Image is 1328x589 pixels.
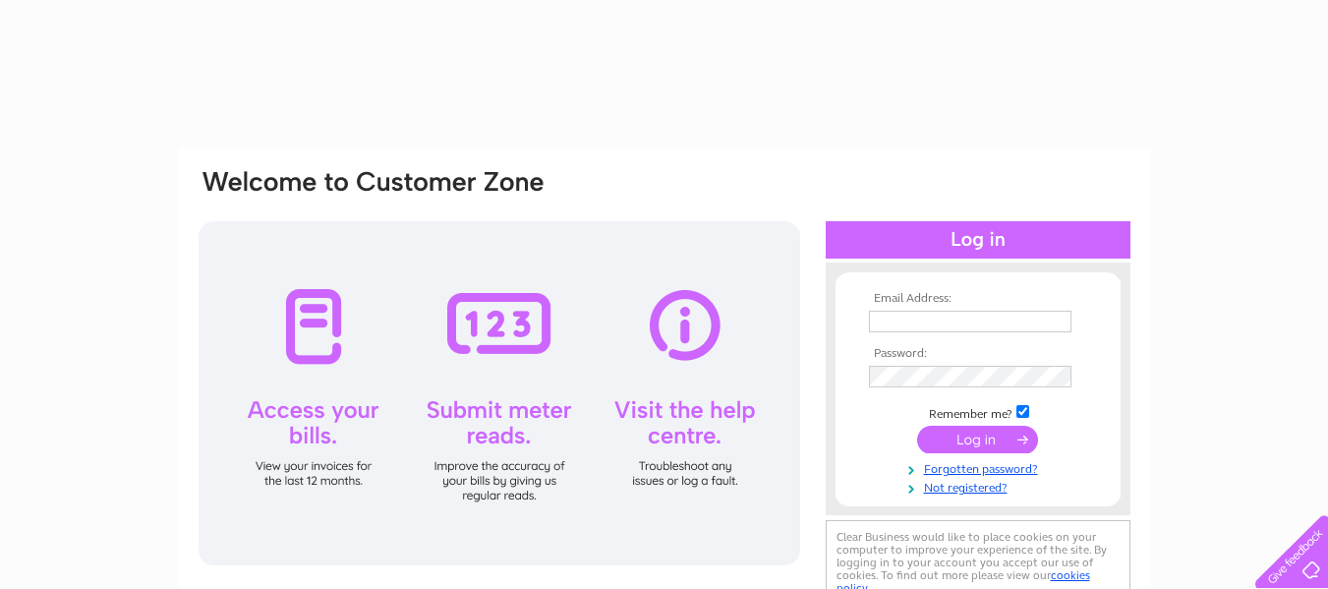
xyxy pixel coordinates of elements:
[864,402,1092,422] td: Remember me?
[864,292,1092,306] th: Email Address:
[869,458,1092,477] a: Forgotten password?
[917,426,1038,453] input: Submit
[869,477,1092,496] a: Not registered?
[864,347,1092,361] th: Password:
